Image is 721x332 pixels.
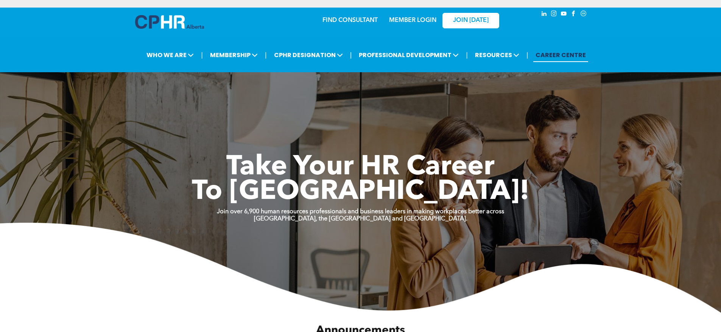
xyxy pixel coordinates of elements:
li: | [526,47,528,63]
span: JOIN [DATE] [453,17,489,24]
a: CAREER CENTRE [533,48,588,62]
span: MEMBERSHIP [208,48,260,62]
strong: [GEOGRAPHIC_DATA], the [GEOGRAPHIC_DATA] and [GEOGRAPHIC_DATA]. [254,216,467,222]
li: | [201,47,203,63]
strong: Join over 6,900 human resources professionals and business leaders in making workplaces better ac... [217,209,504,215]
a: Social network [579,9,588,20]
span: WHO WE ARE [144,48,196,62]
li: | [466,47,468,63]
a: FIND CONSULTANT [322,17,378,23]
li: | [265,47,267,63]
span: To [GEOGRAPHIC_DATA]! [192,178,529,206]
a: instagram [550,9,558,20]
a: facebook [570,9,578,20]
span: PROFESSIONAL DEVELOPMENT [357,48,461,62]
img: A blue and white logo for cp alberta [135,15,204,29]
a: MEMBER LOGIN [389,17,436,23]
span: CPHR DESIGNATION [272,48,345,62]
a: youtube [560,9,568,20]
span: RESOURCES [473,48,522,62]
span: Take Your HR Career [226,154,495,181]
a: linkedin [540,9,548,20]
li: | [350,47,352,63]
a: JOIN [DATE] [442,13,499,28]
